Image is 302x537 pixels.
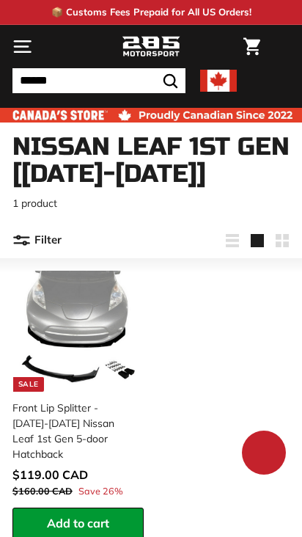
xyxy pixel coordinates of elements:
p: 📦 Customs Fees Prepaid for All US Orders! [51,5,251,20]
span: $119.00 CAD [12,467,88,482]
span: Save 26% [78,484,123,498]
input: Search [12,68,185,93]
p: 1 product [12,196,290,211]
a: Cart [236,26,268,67]
img: Logo_285_Motorsport_areodynamics_components [122,34,180,59]
inbox-online-store-chat: Shopify online store chat [237,431,290,478]
span: $160.00 CAD [12,485,73,497]
h1: Nissan Leaf 1st Gen [[DATE]-[DATE]] [12,134,290,189]
a: Sale Front Lip Splitter - [DATE]-[DATE] Nissan Leaf 1st Gen 5-door Hatchback Save 26% [12,266,144,508]
button: Filter [12,223,62,258]
span: Add to cart [47,516,109,530]
div: Front Lip Splitter - [DATE]-[DATE] Nissan Leaf 1st Gen 5-door Hatchback [12,401,135,462]
div: Sale [13,377,44,392]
